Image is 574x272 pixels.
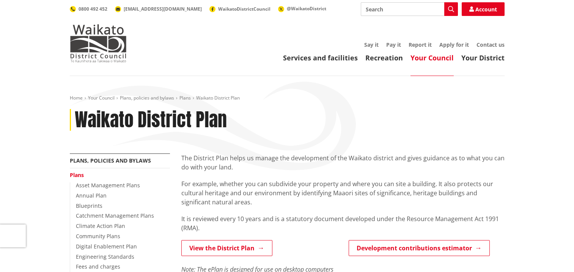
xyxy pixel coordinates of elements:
a: Annual Plan [76,192,107,199]
a: Home [70,95,83,101]
a: WaikatoDistrictCouncil [209,6,270,12]
a: Plans [70,171,84,179]
a: Pay it [386,41,401,48]
h1: Waikato District Plan [75,109,227,131]
a: Plans, policies and bylaws [120,95,174,101]
a: Catchment Management Plans [76,212,154,219]
a: @WaikatoDistrict [278,5,326,12]
span: 0800 492 452 [79,6,107,12]
span: Waikato District Plan [196,95,240,101]
a: Asset Management Plans [76,182,140,189]
a: Your District [461,53,505,62]
a: Plans [179,95,191,101]
a: Recreation [365,53,403,62]
a: Engineering Standards [76,253,134,260]
span: @WaikatoDistrict [287,5,326,12]
a: Plans, policies and bylaws [70,157,151,164]
a: Community Plans [76,232,120,240]
a: Services and facilities [283,53,358,62]
a: Development contributions estimator [349,240,490,256]
p: For example, whether you can subdivide your property and where you can site a building. It also p... [181,179,505,207]
a: Your Council [410,53,454,62]
a: Say it [364,41,379,48]
nav: breadcrumb [70,95,505,101]
a: Apply for it [439,41,469,48]
a: Climate Action Plan [76,222,125,229]
a: Contact us [476,41,505,48]
p: It is reviewed every 10 years and is a statutory document developed under the Resource Management... [181,214,505,232]
span: WaikatoDistrictCouncil [218,6,270,12]
a: Fees and charges [76,263,120,270]
p: The District Plan helps us manage the development of the Waikato district and gives guidance as t... [181,153,505,172]
a: 0800 492 452 [70,6,107,12]
a: Your Council [88,95,115,101]
span: [EMAIL_ADDRESS][DOMAIN_NAME] [124,6,202,12]
a: Report it [409,41,432,48]
input: Search input [361,2,458,16]
a: Blueprints [76,202,102,209]
a: Digital Enablement Plan [76,243,137,250]
a: Account [462,2,505,16]
a: View the District Plan [181,240,272,256]
a: [EMAIL_ADDRESS][DOMAIN_NAME] [115,6,202,12]
img: Waikato District Council - Te Kaunihera aa Takiwaa o Waikato [70,24,127,62]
